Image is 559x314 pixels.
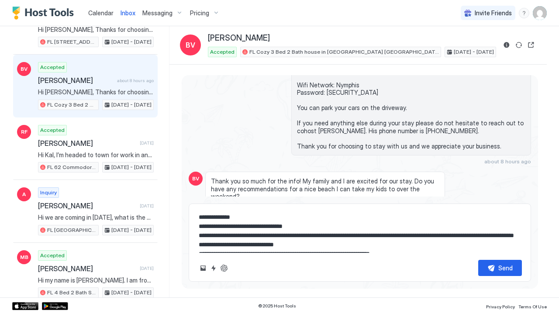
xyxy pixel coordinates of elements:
[38,151,154,159] span: Hi Kal, I’m headed to town for work in and around the [GEOGRAPHIC_DATA] area for a couple days. F...
[140,203,154,209] span: [DATE]
[258,303,296,309] span: © 2025 Host Tools
[533,6,547,20] div: User profile
[518,301,547,311] a: Terms Of Use
[192,175,199,183] span: BV
[38,88,154,96] span: Hi [PERSON_NAME], Thanks for choosing to stay at our house. We are looking forward to host you du...
[121,9,135,17] span: Inbox
[518,304,547,309] span: Terms Of Use
[47,289,97,297] span: FL 4 Bed 2 Bath SFH in [GEOGRAPHIC_DATA] - [STREET_ADDRESS]
[140,266,154,271] span: [DATE]
[88,9,114,17] span: Calendar
[121,8,135,17] a: Inbox
[526,40,536,50] button: Open reservation
[519,8,529,18] div: menu
[501,40,512,50] button: Reservation information
[486,301,515,311] a: Privacy Policy
[498,263,513,273] div: Send
[47,163,97,171] span: FL 62 Commodore Pl Crawfordville
[111,101,152,109] span: [DATE] - [DATE]
[38,201,136,210] span: [PERSON_NAME]
[12,302,38,310] a: App Store
[190,9,209,17] span: Pricing
[40,189,57,197] span: Inquiry
[514,40,524,50] button: Sync reservation
[47,101,97,109] span: FL Cozy 3 Bed 2 Bath house in [GEOGRAPHIC_DATA] [GEOGRAPHIC_DATA] 6 [PERSON_NAME]
[38,139,136,148] span: [PERSON_NAME]
[40,126,65,134] span: Accepted
[249,48,439,56] span: FL Cozy 3 Bed 2 Bath house in [GEOGRAPHIC_DATA] [GEOGRAPHIC_DATA] 6 [PERSON_NAME]
[47,38,97,46] span: FL [STREET_ADDRESS]
[208,33,270,43] span: [PERSON_NAME]
[111,226,152,234] span: [DATE] - [DATE]
[111,38,152,46] span: [DATE] - [DATE]
[38,264,136,273] span: [PERSON_NAME]
[12,7,78,20] a: Host Tools Logo
[142,9,173,17] span: Messaging
[47,226,97,234] span: FL [GEOGRAPHIC_DATA] way 8C
[21,128,28,136] span: RF
[117,78,154,83] span: about 8 hours ago
[454,48,494,56] span: [DATE] - [DATE]
[40,252,65,259] span: Accepted
[478,260,522,276] button: Send
[484,158,531,165] span: about 8 hours ago
[210,48,235,56] span: Accepted
[20,253,28,261] span: MB
[219,263,229,273] button: ChatGPT Auto Reply
[42,302,68,310] a: Google Play Store
[475,9,512,17] span: Invite Friends
[208,263,219,273] button: Quick reply
[211,177,439,200] span: Thank you so much for the info! My family and I are excited for our stay. Do you have any recomme...
[186,40,195,50] span: BV
[21,65,28,73] span: BV
[486,304,515,309] span: Privacy Policy
[22,190,26,198] span: A
[40,63,65,71] span: Accepted
[88,8,114,17] a: Calendar
[111,163,152,171] span: [DATE] - [DATE]
[140,140,154,146] span: [DATE]
[111,289,152,297] span: [DATE] - [DATE]
[38,276,154,284] span: Hi my name is [PERSON_NAME]. I am from [GEOGRAPHIC_DATA]. 3 of my family members and myself are c...
[38,214,154,221] span: Hi we are coming in [DATE], what is the coffee situation? Do I need to bring my own? If so, shoul...
[38,26,154,34] span: Hi [PERSON_NAME], Thanks for choosing to stay at our house. We are looking forward to host you du...
[198,263,208,273] button: Upload image
[38,76,114,85] span: [PERSON_NAME]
